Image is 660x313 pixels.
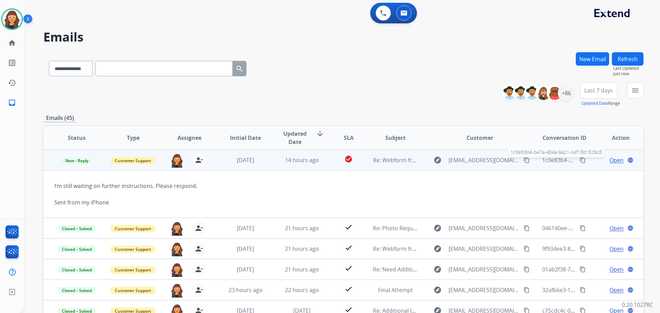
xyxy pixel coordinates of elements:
[195,156,203,164] mat-icon: person_remove
[524,287,530,293] mat-icon: content_copy
[524,225,530,231] mat-icon: content_copy
[580,246,586,252] mat-icon: content_copy
[580,225,586,231] mat-icon: content_copy
[8,39,16,47] mat-icon: home
[344,244,353,252] mat-icon: check
[58,266,96,273] span: Closed – Solved
[627,225,634,231] mat-icon: language
[2,10,22,29] img: avatar
[285,286,319,294] span: 22 hours ago
[584,89,613,92] span: Last 7 days
[542,156,647,164] span: 1c0e83b4-b47a-484a-9a21-c4f18b1826c8
[111,157,155,164] span: Customer Support
[587,126,643,150] th: Action
[524,157,530,163] mat-icon: content_copy
[449,245,519,253] span: [EMAIL_ADDRESS][DOMAIN_NAME]
[580,287,586,293] mat-icon: content_copy
[609,156,624,164] span: Open
[285,156,319,164] span: 14 hours ago
[170,153,184,168] img: agent-avatar
[433,265,442,273] mat-icon: explore
[509,147,604,157] span: 1c0e83b4-b47a-484a-9a21-c4f18b1826c8
[466,134,493,142] span: Customer
[373,224,421,232] span: Re: Photo Request
[285,266,319,273] span: 21 hours ago
[524,266,530,272] mat-icon: content_copy
[524,246,530,252] mat-icon: content_copy
[612,52,643,66] button: Refresh
[449,265,519,273] span: [EMAIL_ADDRESS][DOMAIN_NAME]
[580,82,617,99] button: Last 7 days
[177,134,201,142] span: Assignee
[229,286,263,294] span: 23 hours ago
[609,245,624,253] span: Open
[285,224,319,232] span: 21 hours ago
[285,245,319,253] span: 21 hours ago
[58,225,96,232] span: Closed – Solved
[581,101,608,106] button: Updated Date
[235,65,244,73] mat-icon: search
[111,225,155,232] span: Customer Support
[54,198,520,206] div: Sent from my iPhone
[58,246,96,253] span: Closed – Solved
[378,286,413,294] span: Final Attempt
[542,134,586,142] span: Conversation ID
[542,286,646,294] span: 32afb6e3-1d62-4b51-a1f8-72f304d4b001
[542,224,648,232] span: 046140ee-6933-4d15-bde7-b660608dfc2e
[542,245,647,253] span: 9f93dee3-883f-4179-ba75-e0ba566bd125
[279,130,311,146] span: Updated Date
[609,224,624,232] span: Open
[43,114,77,122] p: Emails (45)
[622,301,653,309] p: 0.20.1027RC
[230,134,261,142] span: Initial Date
[627,246,634,252] mat-icon: language
[111,266,155,273] span: Customer Support
[170,283,184,298] img: agent-avatar
[576,52,609,66] button: New Email
[558,85,574,101] div: +86
[170,262,184,277] img: agent-avatar
[373,156,538,164] span: Re: Webform from [EMAIL_ADDRESS][DOMAIN_NAME] on [DATE]
[8,99,16,107] mat-icon: inbox
[449,224,519,232] span: [EMAIL_ADDRESS][DOMAIN_NAME]
[613,71,643,77] span: Just now
[170,242,184,256] img: agent-avatar
[344,155,353,163] mat-icon: check_circle
[433,286,442,294] mat-icon: explore
[609,286,624,294] span: Open
[58,287,96,294] span: Closed – Solved
[316,130,324,138] mat-icon: arrow_downward
[170,221,184,236] img: agent-avatar
[344,223,353,231] mat-icon: check
[449,156,519,164] span: [EMAIL_ADDRESS][DOMAIN_NAME]
[581,100,620,106] span: Range
[627,266,634,272] mat-icon: language
[237,156,254,164] span: [DATE]
[373,266,456,273] span: Re: Need Additional Information
[68,134,86,142] span: Status
[237,266,254,273] span: [DATE]
[627,287,634,293] mat-icon: language
[8,59,16,67] mat-icon: list_alt
[111,287,155,294] span: Customer Support
[195,245,203,253] mat-icon: person_remove
[195,286,203,294] mat-icon: person_remove
[449,286,519,294] span: [EMAIL_ADDRESS][DOMAIN_NAME]
[237,245,254,253] span: [DATE]
[8,79,16,87] mat-icon: history
[237,224,254,232] span: [DATE]
[631,86,639,94] mat-icon: menu
[609,265,624,273] span: Open
[127,134,140,142] span: Type
[61,157,92,164] span: New - Reply
[627,157,634,163] mat-icon: language
[385,134,406,142] span: Subject
[580,157,586,163] mat-icon: content_copy
[433,245,442,253] mat-icon: explore
[373,245,538,253] span: Re: Webform from [EMAIL_ADDRESS][DOMAIN_NAME] on [DATE]
[433,224,442,232] mat-icon: explore
[542,266,646,273] span: 01ab2f38-735f-4b95-8350-27833e458ab7
[195,224,203,232] mat-icon: person_remove
[580,266,586,272] mat-icon: content_copy
[43,30,643,44] h2: Emails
